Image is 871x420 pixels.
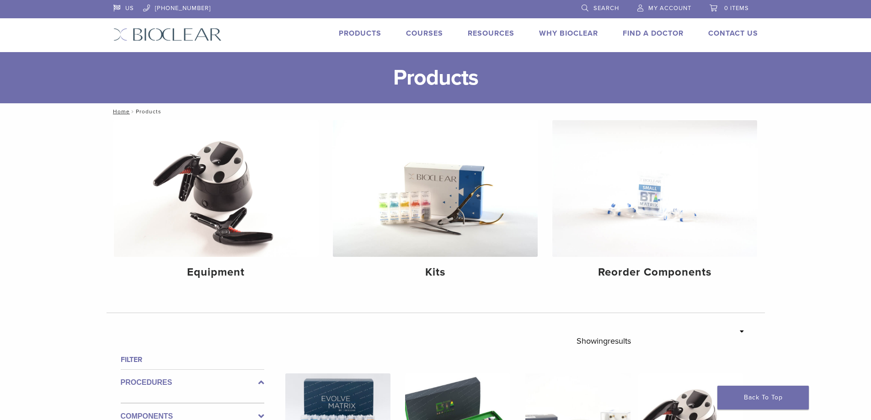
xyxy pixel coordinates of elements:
[121,354,264,365] h4: Filter
[110,108,130,115] a: Home
[623,29,684,38] a: Find A Doctor
[107,103,765,120] nav: Products
[708,29,758,38] a: Contact Us
[113,28,222,41] img: Bioclear
[593,5,619,12] span: Search
[577,331,631,351] p: Showing results
[406,29,443,38] a: Courses
[539,29,598,38] a: Why Bioclear
[560,264,750,281] h4: Reorder Components
[114,120,319,257] img: Equipment
[552,120,757,257] img: Reorder Components
[724,5,749,12] span: 0 items
[339,29,381,38] a: Products
[121,377,264,388] label: Procedures
[552,120,757,287] a: Reorder Components
[121,264,311,281] h4: Equipment
[333,120,538,257] img: Kits
[114,120,319,287] a: Equipment
[340,264,530,281] h4: Kits
[130,109,136,114] span: /
[717,386,809,409] a: Back To Top
[648,5,691,12] span: My Account
[333,120,538,287] a: Kits
[468,29,514,38] a: Resources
